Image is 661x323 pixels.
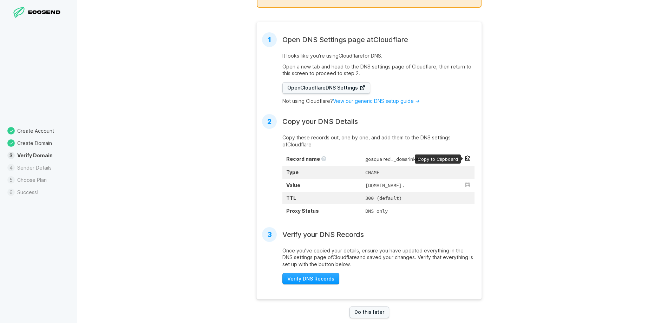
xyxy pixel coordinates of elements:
[361,179,475,192] td: [DOMAIN_NAME].
[282,230,364,239] h2: Verify your DNS Records
[282,82,370,94] a: OpenCloudflareDNS Settings
[287,275,334,282] span: Verify DNS Records
[282,153,361,166] th: Record name
[282,134,475,148] p: Copy these records out, one by one, and add them to the DNS settings of Cloudflare
[282,179,361,192] th: Value
[282,247,475,268] p: Once you've copied your details, ensure you have updated everything in the DNS settings page of C...
[282,117,358,126] h2: Copy your DNS Details
[287,84,365,91] span: Open Cloudflare DNS Settings
[282,63,475,77] p: Open a new tab and head to the DNS settings page of Cloudflare , then return to this screen to pr...
[361,153,475,166] td: gosquared._domainkey
[333,98,420,104] a: View our generic DNS setup guide →
[282,52,475,59] p: It looks like you're using Cloudflare for DNS.
[282,273,339,284] button: Verify DNS Records
[349,306,389,318] a: Do this later
[282,166,361,179] th: Type
[282,35,408,44] h2: Open DNS Settings page at Cloudflare
[361,204,475,217] td: DNS only
[361,166,475,179] td: CNAME
[282,192,361,204] th: TTL
[282,98,475,105] p: Not using Cloudflare?
[282,204,361,217] th: Proxy Status
[361,192,475,204] td: 300 (default)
